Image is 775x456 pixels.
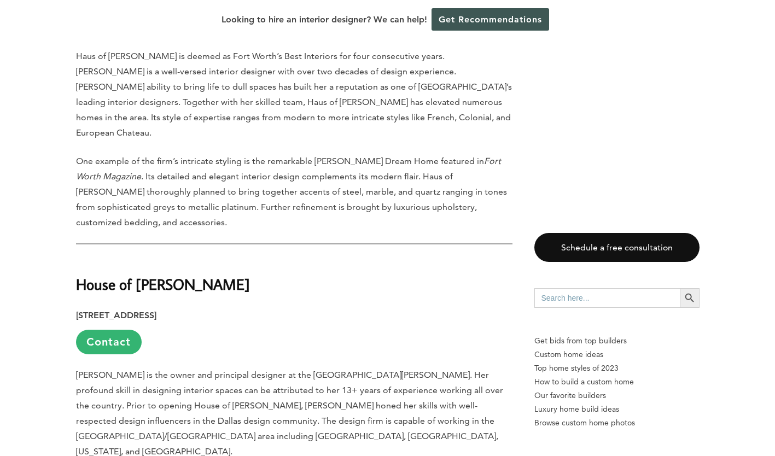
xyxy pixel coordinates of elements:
strong: [STREET_ADDRESS] [76,310,156,320]
strong: House of [PERSON_NAME] [76,274,250,294]
p: One example of the firm’s intricate styling is the remarkable [PERSON_NAME] Dream Home featured i... [76,154,512,230]
a: Schedule a free consultation [534,233,700,262]
input: Search here... [534,288,680,308]
a: Luxury home build ideas [534,402,700,416]
a: Contact [76,330,142,354]
a: Browse custom home photos [534,416,700,430]
a: Get Recommendations [432,8,549,31]
p: Get bids from top builders [534,334,700,348]
em: Fort Worth Magazine [76,156,501,182]
a: How to build a custom home [534,375,700,389]
a: Our favorite builders [534,389,700,402]
a: Top home styles of 2023 [534,361,700,375]
p: Haus of [PERSON_NAME] is deemed as Fort Worth’s Best Interiors for four consecutive years. [PERSO... [76,49,512,141]
a: Custom home ideas [534,348,700,361]
svg: Search [684,292,696,304]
